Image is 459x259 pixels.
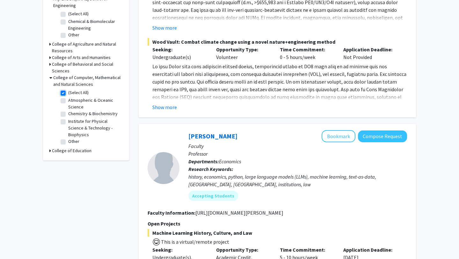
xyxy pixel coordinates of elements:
p: Application Deadline: [343,46,397,53]
span: This is a virtual/remote project [160,239,229,245]
h3: College of Arts and Humanities [52,54,111,61]
p: Open Projects [148,220,407,227]
button: Show more [152,24,177,32]
p: Faculty [188,142,407,150]
mat-chip: Accepting Students [188,191,238,201]
h3: College of Agriculture and Natural Resources [52,41,123,54]
label: Other [68,138,79,145]
p: Seeking: [152,46,207,53]
label: Atmospheric & Oceanic Science [68,97,121,110]
a: [PERSON_NAME] [188,132,237,140]
p: Opportunity Type: [216,46,270,53]
b: Faculty Information: [148,210,195,216]
h3: College of Behavioral and Social Sciences [52,61,123,74]
label: Chemical & Biomolecular Engineering [68,18,121,32]
p: Time Commitment: [280,246,334,254]
button: Show more [152,103,177,111]
p: Professor [188,150,407,158]
fg-read-more: [URL][DOMAIN_NAME][PERSON_NAME] [195,210,283,216]
iframe: Chat [5,230,27,254]
h3: College of Education [52,147,91,154]
span: Wood Vault: Combat climate change using a novel nature+engineering method [148,38,407,46]
div: 0 - 5 hours/week [275,46,339,61]
b: Research Keywords: [188,166,233,172]
p: Time Commitment: [280,46,334,53]
label: Chemistry & Biochemistry [68,110,118,117]
div: Undergraduate(s) [152,53,207,61]
label: Institute for Physical Science & Technology - Biophysics [68,118,121,138]
button: Compose Request to Peter Murrell [358,130,407,142]
div: Not Provided [339,46,402,61]
span: Economics [219,158,241,165]
label: (Select All) [68,89,89,96]
div: history, economics, python, large language models (LLMs), machine learning, text-as-data, [GEOGRA... [188,173,407,188]
h3: College of Computer, Mathematical and Natural Sciences [53,74,123,88]
p: Opportunity Type: [216,246,270,254]
p: Seeking: [152,246,207,254]
b: Departments: [188,158,219,165]
span: Machine Learning History, Culture, and Law [148,229,407,237]
label: (Select All) [68,11,89,17]
div: Volunteer [211,46,275,61]
label: Other [68,32,79,38]
button: Add Peter Murrell to Bookmarks [322,130,355,142]
p: Application Deadline: [343,246,397,254]
p: Lo ipsu Dolor sita cons adipiscin elitsed doeius, temporincid utlabo et DO8 magn aliq en ad minim... [152,63,407,200]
